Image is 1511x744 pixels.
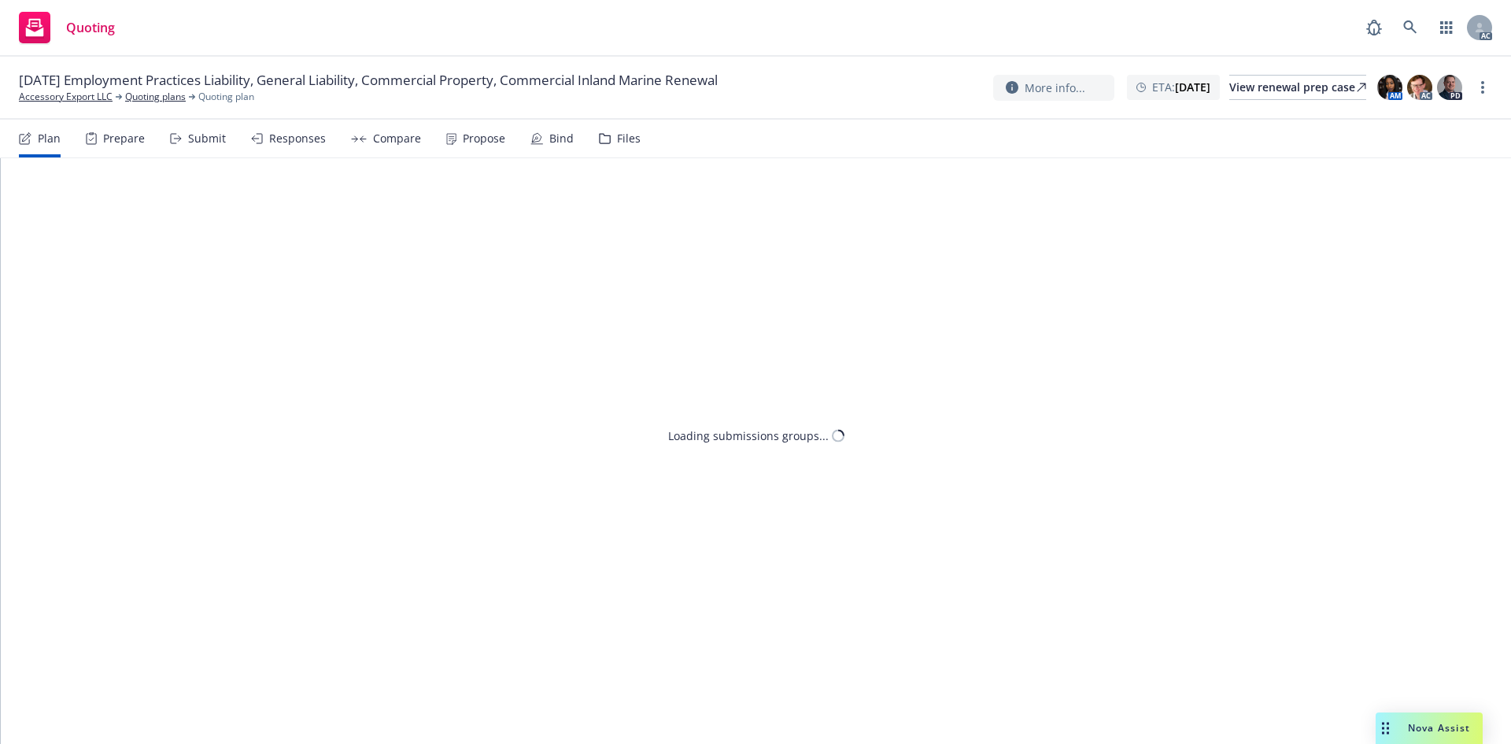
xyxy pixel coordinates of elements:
span: Nova Assist [1408,721,1470,735]
div: Loading submissions groups... [668,428,829,444]
span: More info... [1025,80,1085,96]
div: Compare [373,132,421,145]
a: Quoting [13,6,121,50]
div: Prepare [103,132,145,145]
div: Responses [269,132,326,145]
button: Nova Assist [1376,713,1483,744]
span: Quoting [66,21,115,34]
strong: [DATE] [1175,80,1210,94]
a: Accessory Export LLC [19,90,113,104]
button: More info... [993,75,1114,101]
div: Files [617,132,641,145]
div: Drag to move [1376,713,1395,744]
a: View renewal prep case [1229,75,1366,100]
img: photo [1377,75,1402,100]
div: View renewal prep case [1229,76,1366,99]
span: Quoting plan [198,90,254,104]
a: Quoting plans [125,90,186,104]
div: Submit [188,132,226,145]
img: photo [1437,75,1462,100]
span: ETA : [1152,79,1210,95]
div: Plan [38,132,61,145]
a: Search [1395,12,1426,43]
div: Bind [549,132,574,145]
a: more [1473,78,1492,97]
span: [DATE] Employment Practices Liability, General Liability, Commercial Property, Commercial Inland ... [19,71,718,90]
div: Propose [463,132,505,145]
img: photo [1407,75,1432,100]
a: Switch app [1431,12,1462,43]
a: Report a Bug [1358,12,1390,43]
